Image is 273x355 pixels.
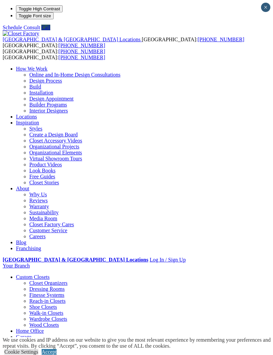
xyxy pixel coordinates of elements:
[42,349,57,355] a: Accept
[3,37,142,42] a: [GEOGRAPHIC_DATA] & [GEOGRAPHIC_DATA] Locations
[29,310,63,316] a: Walk-in Closets
[29,322,59,328] a: Wood Closets
[16,240,26,245] a: Blog
[19,6,60,11] span: Toggle High Contrast
[29,132,78,137] a: Create a Design Board
[29,84,41,89] a: Build
[29,150,82,155] a: Organizational Elements
[59,55,105,60] a: [PHONE_NUMBER]
[29,156,82,161] a: Virtual Showroom Tours
[16,334,31,340] a: Garage
[16,186,29,191] a: About
[16,12,54,19] button: Toggle Font size
[16,246,41,251] a: Franchising
[41,25,50,30] a: Call
[29,204,49,209] a: Warranty
[29,298,66,304] a: Reach-in Closets
[29,180,59,185] a: Closet Stories
[16,66,48,72] a: How We Work
[16,5,63,12] button: Toggle High Contrast
[3,257,148,263] a: [GEOGRAPHIC_DATA] & [GEOGRAPHIC_DATA] Locations
[59,43,105,48] a: [PHONE_NUMBER]
[3,37,244,48] span: [GEOGRAPHIC_DATA]: [GEOGRAPHIC_DATA]:
[29,234,46,239] a: Careers
[29,286,65,292] a: Dressing Rooms
[29,126,42,131] a: Styles
[3,263,30,268] a: Your Branch
[29,210,59,215] a: Sustainability
[16,120,39,125] a: Inspiration
[3,49,105,60] span: [GEOGRAPHIC_DATA]: [GEOGRAPHIC_DATA]:
[16,274,50,280] a: Custom Closets
[29,90,53,95] a: Installation
[29,144,79,149] a: Organizational Projects
[261,3,270,12] button: Close
[3,25,40,30] a: Schedule Consult
[29,280,68,286] a: Closet Organizers
[29,304,57,310] a: Shoe Closets
[29,162,62,167] a: Product Videos
[29,192,47,197] a: Why Us
[3,37,140,42] span: [GEOGRAPHIC_DATA] & [GEOGRAPHIC_DATA] Locations
[19,13,51,18] span: Toggle Font size
[29,168,56,173] a: Look Books
[3,31,39,37] img: Closet Factory
[3,337,273,349] div: We use cookies and IP address on our website to give you the most relevant experience by remember...
[29,78,62,84] a: Design Process
[16,114,37,119] a: Locations
[29,292,64,298] a: Finesse Systems
[29,72,121,78] a: Online and In-Home Design Consultations
[29,222,74,227] a: Closet Factory Cares
[4,349,38,355] a: Cookie Settings
[149,257,185,263] a: Log In / Sign Up
[16,328,44,334] a: Home Office
[29,108,68,113] a: Interior Designers
[29,228,67,233] a: Customer Service
[59,49,105,54] a: [PHONE_NUMBER]
[29,138,82,143] a: Closet Accessory Videos
[29,198,48,203] a: Reviews
[29,316,67,322] a: Wardrobe Closets
[29,216,57,221] a: Media Room
[29,96,74,101] a: Design Appointment
[29,174,55,179] a: Free Guides
[29,102,67,107] a: Builder Programs
[197,37,244,42] a: [PHONE_NUMBER]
